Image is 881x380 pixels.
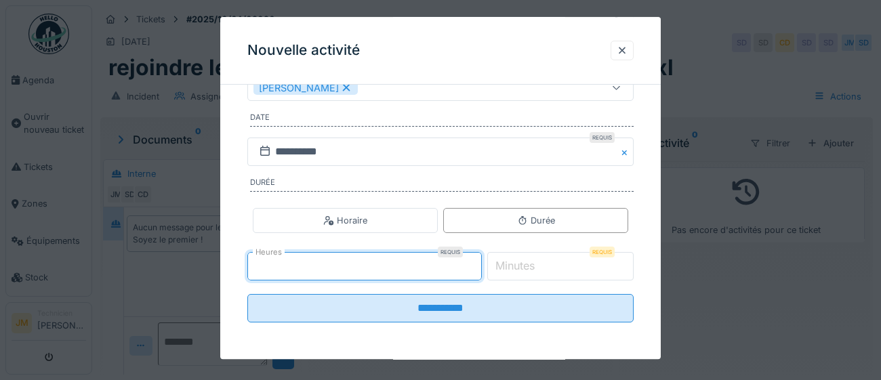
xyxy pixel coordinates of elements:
div: Requis [590,247,615,258]
div: Requis [438,247,463,258]
label: Heures [253,247,285,259]
div: Durée [517,214,555,227]
label: Durée [250,177,634,192]
label: Minutes [493,258,537,274]
h3: Nouvelle activité [247,42,360,59]
label: Date [250,112,634,127]
div: [PERSON_NAME] [253,81,358,96]
div: Horaire [323,214,367,227]
div: Requis [590,133,615,144]
button: Close [619,138,634,167]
